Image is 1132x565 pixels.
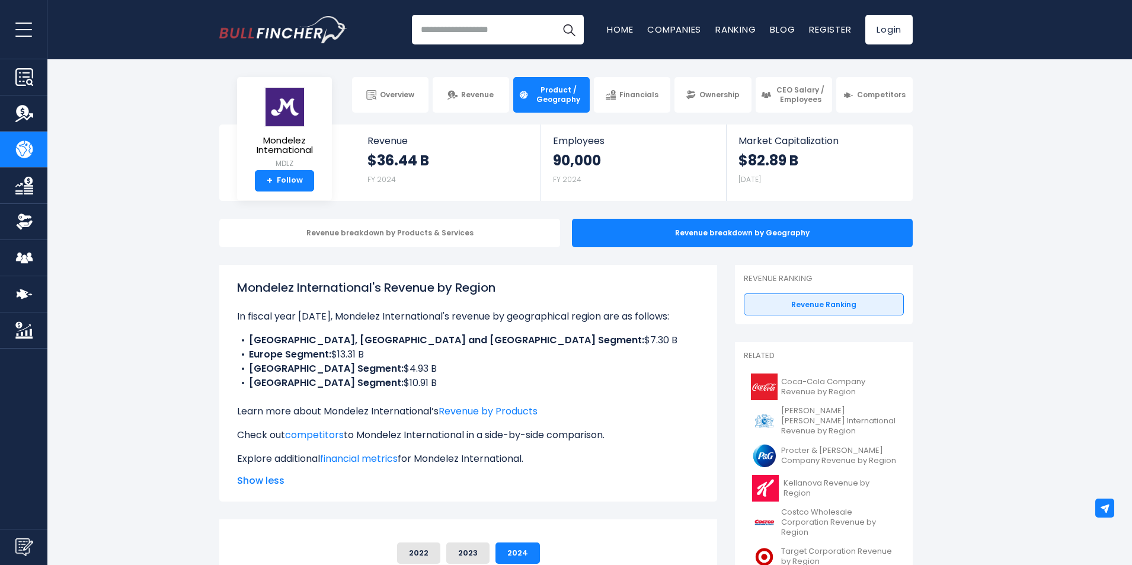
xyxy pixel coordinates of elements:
[219,16,347,43] img: Bullfincher logo
[352,77,429,113] a: Overview
[738,174,761,184] small: [DATE]
[607,23,633,36] a: Home
[809,23,851,36] a: Register
[219,16,347,43] a: Go to homepage
[781,377,897,397] span: Coca-Cola Company Revenue by Region
[513,77,590,113] a: Product / Geography
[367,174,396,184] small: FY 2024
[356,125,541,197] a: Revenue $36.44 B FY 2024
[237,309,699,324] p: In fiscal year [DATE], Mondelez International's revenue by geographical region are as follows:
[756,77,832,113] a: CEO Salary / Employees
[219,219,560,247] div: Revenue breakdown by Products & Services
[751,408,778,435] img: PM logo
[439,404,538,418] a: Revenue by Products
[249,362,404,375] b: [GEOGRAPHIC_DATA] Segment:
[380,90,414,100] span: Overview
[647,23,701,36] a: Companies
[744,472,904,505] a: Kellanova Revenue by Region
[237,376,699,390] li: $10.91 B
[237,347,699,362] li: $13.31 B
[433,77,509,113] a: Revenue
[751,374,778,400] img: KO logo
[15,213,33,231] img: Ownership
[738,151,798,170] strong: $82.89 B
[237,474,699,488] span: Show less
[461,90,494,100] span: Revenue
[594,77,670,113] a: Financials
[751,475,780,502] img: K logo
[446,542,490,564] button: 2023
[572,219,913,247] div: Revenue breakdown by Geography
[267,175,273,186] strong: +
[751,442,778,469] img: PG logo
[744,505,904,541] a: Costco Wholesale Corporation Revenue by Region
[249,333,644,347] b: [GEOGRAPHIC_DATA], [GEOGRAPHIC_DATA] and [GEOGRAPHIC_DATA] Segment:
[247,136,322,155] span: Mondelez International
[857,90,906,100] span: Competitors
[285,428,344,442] a: competitors
[553,174,581,184] small: FY 2024
[367,135,529,146] span: Revenue
[237,452,699,466] p: Explore additional for Mondelez International.
[554,15,584,44] button: Search
[715,23,756,36] a: Ranking
[246,87,323,170] a: Mondelez International MDLZ
[320,452,398,465] a: financial metrics
[237,333,699,347] li: $7.30 B
[781,406,897,436] span: [PERSON_NAME] [PERSON_NAME] International Revenue by Region
[744,371,904,403] a: Coca-Cola Company Revenue by Region
[397,542,440,564] button: 2022
[744,274,904,284] p: Revenue Ranking
[674,77,751,113] a: Ownership
[532,85,584,104] span: Product / Geography
[781,507,897,538] span: Costco Wholesale Corporation Revenue by Region
[727,125,912,197] a: Market Capitalization $82.89 B [DATE]
[541,125,725,197] a: Employees 90,000 FY 2024
[865,15,913,44] a: Login
[619,90,658,100] span: Financials
[367,151,429,170] strong: $36.44 B
[744,439,904,472] a: Procter & [PERSON_NAME] Company Revenue by Region
[249,376,404,390] b: [GEOGRAPHIC_DATA] Segment:
[836,77,913,113] a: Competitors
[775,85,827,104] span: CEO Salary / Employees
[249,347,331,361] b: Europe Segment:
[744,403,904,439] a: [PERSON_NAME] [PERSON_NAME] International Revenue by Region
[237,404,699,419] p: Learn more about Mondelez International’s
[255,170,314,191] a: +Follow
[247,158,322,169] small: MDLZ
[744,293,904,316] a: Revenue Ranking
[699,90,740,100] span: Ownership
[553,151,601,170] strong: 90,000
[781,446,897,466] span: Procter & [PERSON_NAME] Company Revenue by Region
[237,428,699,442] p: Check out to Mondelez International in a side-by-side comparison.
[738,135,900,146] span: Market Capitalization
[495,542,540,564] button: 2024
[237,279,699,296] h1: Mondelez International's Revenue by Region
[237,362,699,376] li: $4.93 B
[744,351,904,361] p: Related
[751,509,778,536] img: COST logo
[553,135,714,146] span: Employees
[784,478,897,499] span: Kellanova Revenue by Region
[770,23,795,36] a: Blog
